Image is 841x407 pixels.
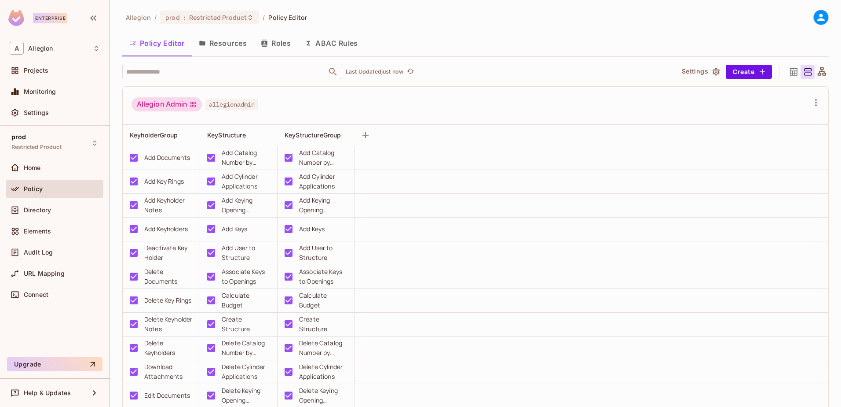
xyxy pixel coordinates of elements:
button: Roles [254,32,298,54]
div: Add Keys [222,224,247,234]
span: : [183,14,186,21]
div: Delete Keying Opening Products [222,386,270,405]
span: Audit Log [24,249,53,256]
div: Enterprise [33,13,67,23]
button: Open [327,66,339,78]
span: Policy Editor [268,13,307,22]
span: URL Mapping [24,270,65,277]
div: Delete Keyholders [144,338,193,358]
div: Add User to Structure [299,243,347,263]
li: / [263,13,265,22]
div: Add Keyholders [144,224,188,234]
img: SReyMgAAAABJRU5ErkJggg== [8,10,24,26]
span: KeyholderGroup [130,131,178,139]
div: Add Documents [144,153,190,163]
button: ABAC Rules [298,32,365,54]
span: A [10,42,24,55]
span: Help & Updates [24,389,71,396]
span: Workspace: Allegion [28,45,53,52]
span: Elements [24,228,51,235]
span: prod [11,133,26,141]
div: Delete Cylinder Applications [222,362,270,381]
div: Associate Keys to Openings [222,267,270,286]
span: refresh [407,67,414,76]
div: Add Keying Opening Products [222,196,270,215]
button: Policy Editor [122,32,192,54]
span: Connect [24,291,48,298]
div: Associate Keys to Openings [299,267,347,286]
button: Create [726,65,772,79]
div: Delete Keyholder Notes [144,314,193,334]
div: Delete Key Rings [144,296,191,305]
div: Deactivate Key Holder [144,243,193,263]
span: KeyStructure [207,131,246,139]
span: Restricted Product [189,13,247,22]
div: Create Structure [222,314,270,334]
div: Delete Catalog Number by Keyed Opening [299,338,347,358]
span: Restricted Product [11,144,62,151]
button: Resources [192,32,254,54]
li: / [154,13,157,22]
div: Delete Documents [144,267,193,286]
span: prod [165,13,180,22]
span: Home [24,164,41,171]
div: Add User to Structure [222,243,270,263]
div: Add Keying Opening Products [299,196,347,215]
div: Allegion Admin [132,97,202,111]
div: Calculate Budget [222,291,270,310]
div: Delete Cylinder Applications [299,362,347,381]
span: Click to refresh data [403,67,416,77]
span: KeyStructureGroup [285,131,341,139]
span: Settings [24,109,49,116]
p: Last Updated just now [346,68,403,75]
span: Policy [24,185,43,192]
div: Add Keyholder Notes [144,196,193,215]
button: Settings [678,65,722,79]
div: Create Structure [299,314,347,334]
span: Projects [24,67,48,74]
span: the active workspace [126,13,151,22]
span: allegionadmin [205,99,258,110]
div: Edit Documents [144,391,190,400]
div: Calculate Budget [299,291,347,310]
button: refresh [405,67,416,77]
span: Directory [24,207,51,214]
div: Add Catalog Number by Keyed Opening [222,148,270,167]
div: Delete Catalog Number by Keyed Opening [222,338,270,358]
div: Add Keys [299,224,325,234]
button: Upgrade [7,357,102,371]
div: Download Attachments [144,362,193,381]
span: Monitoring [24,88,56,95]
div: Add Key Rings [144,177,184,186]
div: Delete Keying Opening Products [299,386,347,405]
div: Add Catalog Number by Keyed Opening [299,148,347,167]
div: Add Cylinder Applications [299,172,347,191]
div: Add Cylinder Applications [222,172,270,191]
